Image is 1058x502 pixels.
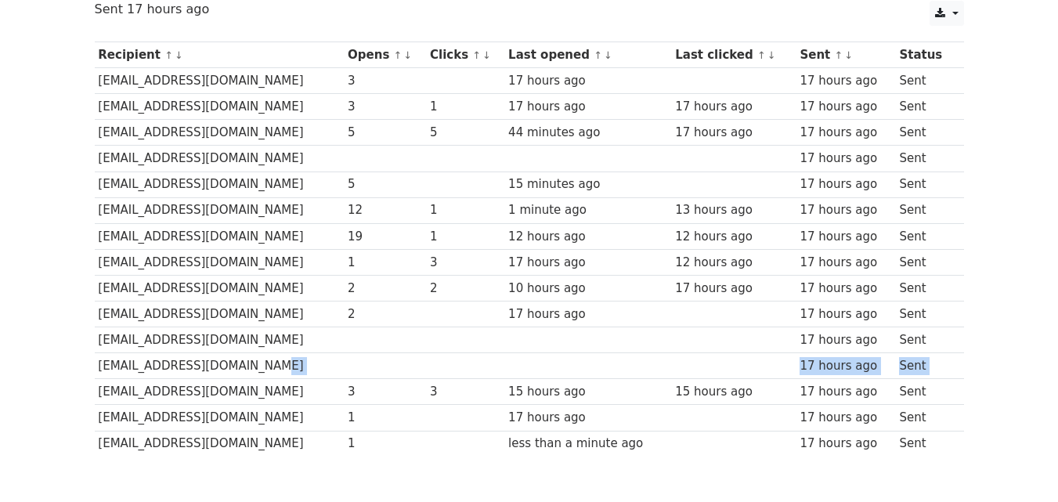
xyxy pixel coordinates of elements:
div: 1 [348,435,422,453]
td: [EMAIL_ADDRESS][DOMAIN_NAME] [95,302,345,327]
a: ↓ [403,49,412,61]
div: 17 hours ago [508,254,668,272]
div: 17 hours ago [800,228,891,246]
div: 12 hours ago [675,228,793,246]
td: Sent [896,379,955,405]
div: 2 [348,305,422,323]
td: [EMAIL_ADDRESS][DOMAIN_NAME] [95,223,345,249]
td: [EMAIL_ADDRESS][DOMAIN_NAME] [95,120,345,146]
td: [EMAIL_ADDRESS][DOMAIN_NAME] [95,249,345,275]
div: 17 hours ago [800,98,891,116]
div: 15 minutes ago [508,175,668,193]
div: 17 hours ago [800,124,891,142]
th: Last opened [504,42,671,68]
td: Sent [896,275,955,301]
td: [EMAIL_ADDRESS][DOMAIN_NAME] [95,172,345,197]
div: 1 [348,409,422,427]
td: Sent [896,120,955,146]
a: ↑ [594,49,602,61]
td: [EMAIL_ADDRESS][DOMAIN_NAME] [95,431,345,457]
div: 17 hours ago [800,383,891,401]
th: Status [896,42,955,68]
div: 17 hours ago [508,409,668,427]
td: [EMAIL_ADDRESS][DOMAIN_NAME] [95,405,345,431]
div: 15 hours ago [508,383,668,401]
td: Sent [896,223,955,249]
th: Sent [796,42,896,68]
div: 1 minute ago [508,201,668,219]
p: Sent 17 hours ago [95,1,964,17]
div: 17 hours ago [800,435,891,453]
a: ↓ [767,49,776,61]
div: 17 hours ago [508,98,668,116]
div: 17 hours ago [800,409,891,427]
div: 17 hours ago [800,254,891,272]
td: Sent [896,353,955,379]
a: ↓ [844,49,853,61]
a: ↓ [482,49,491,61]
div: 17 hours ago [800,201,891,219]
a: ↓ [175,49,183,61]
div: 10 hours ago [508,280,668,298]
td: [EMAIL_ADDRESS][DOMAIN_NAME] [95,197,345,223]
td: [EMAIL_ADDRESS][DOMAIN_NAME] [95,146,345,172]
td: [EMAIL_ADDRESS][DOMAIN_NAME] [95,94,345,120]
div: 17 hours ago [800,175,891,193]
div: 17 hours ago [675,124,793,142]
a: ↑ [472,49,481,61]
div: 17 hours ago [800,150,891,168]
td: Sent [896,302,955,327]
div: 17 hours ago [508,72,668,90]
div: 1 [348,254,422,272]
td: Sent [896,146,955,172]
a: ↑ [394,49,403,61]
div: 3 [348,383,422,401]
th: Recipient [95,42,345,68]
div: 3 [430,383,500,401]
div: less than a minute ago [508,435,668,453]
div: 5 [348,175,422,193]
div: 12 hours ago [675,254,793,272]
div: 5 [430,124,500,142]
td: Sent [896,197,955,223]
div: 3 [348,98,422,116]
td: Sent [896,94,955,120]
td: Sent [896,68,955,94]
td: Sent [896,172,955,197]
div: 12 [348,201,422,219]
td: [EMAIL_ADDRESS][DOMAIN_NAME] [95,327,345,353]
div: 1 [430,201,500,219]
a: ↑ [164,49,173,61]
td: Sent [896,431,955,457]
iframe: Chat Widget [980,427,1058,502]
a: ↓ [604,49,612,61]
div: 3 [430,254,500,272]
td: [EMAIL_ADDRESS][DOMAIN_NAME] [95,275,345,301]
td: [EMAIL_ADDRESS][DOMAIN_NAME] [95,68,345,94]
div: 17 hours ago [800,72,891,90]
div: 17 hours ago [800,331,891,349]
div: 3 [348,72,422,90]
div: 2 [430,280,500,298]
td: Sent [896,249,955,275]
td: Sent [896,327,955,353]
a: ↑ [757,49,766,61]
th: Opens [344,42,426,68]
th: Last clicked [671,42,796,68]
div: 5 [348,124,422,142]
div: 17 hours ago [675,280,793,298]
div: 12 hours ago [508,228,668,246]
div: 2 [348,280,422,298]
div: 19 [348,228,422,246]
td: Sent [896,405,955,431]
div: 1 [430,228,500,246]
a: ↑ [835,49,843,61]
div: 1 [430,98,500,116]
div: 17 hours ago [508,305,668,323]
div: 17 hours ago [800,357,891,375]
td: [EMAIL_ADDRESS][DOMAIN_NAME] [95,379,345,405]
div: 17 hours ago [800,305,891,323]
div: 15 hours ago [675,383,793,401]
th: Clicks [426,42,504,68]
